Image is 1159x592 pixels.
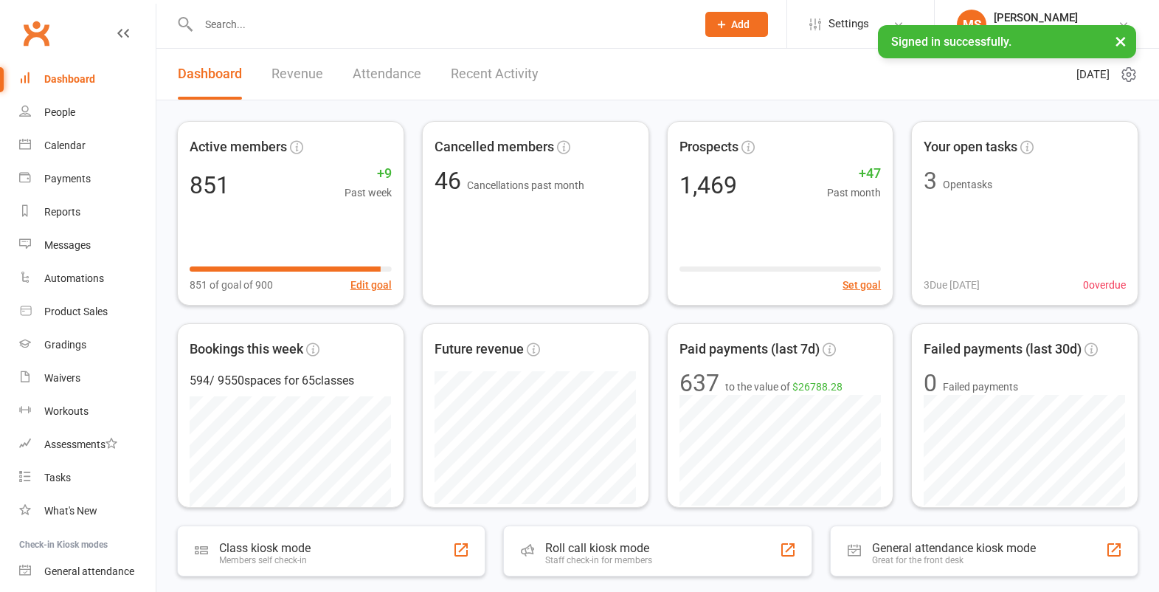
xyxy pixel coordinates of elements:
div: Class kiosk mode [219,541,311,555]
span: Open tasks [943,179,992,190]
div: Messages [44,239,91,251]
button: Add [705,12,768,37]
a: Product Sales [19,295,156,328]
span: +47 [827,163,881,185]
a: Gradings [19,328,156,362]
span: Failed payments (last 30d) [924,339,1082,360]
button: Set goal [843,277,881,293]
span: Failed payments [943,379,1018,395]
span: Future revenue [435,339,524,360]
span: 3 Due [DATE] [924,277,980,293]
span: Your open tasks [924,137,1017,158]
a: Automations [19,262,156,295]
div: People [44,106,75,118]
a: Workouts [19,395,156,428]
span: Paid payments (last 7d) [679,339,820,360]
div: 1,469 [679,173,737,197]
div: Assessments [44,438,117,450]
span: [DATE] [1076,66,1110,83]
div: Product Sales [44,306,108,317]
div: Waivers [44,372,80,384]
div: Tasks [44,472,71,483]
a: General attendance kiosk mode [19,555,156,588]
span: Active members [190,137,287,158]
div: 0 [924,371,937,395]
span: Cancelled members [435,137,554,158]
a: Waivers [19,362,156,395]
span: $26788.28 [792,381,843,393]
a: People [19,96,156,129]
div: MS [957,10,986,39]
a: Assessments [19,428,156,461]
a: Calendar [19,129,156,162]
span: Prospects [679,137,738,158]
div: Calendar [44,140,86,151]
div: 3 [924,169,937,193]
span: 46 [435,167,467,195]
a: Payments [19,162,156,196]
div: Automations [44,272,104,284]
div: [PERSON_NAME] [994,11,1118,24]
div: Gradings [44,339,86,351]
div: Dashboard [44,73,95,85]
a: Clubworx [18,15,55,52]
div: General attendance [44,565,134,577]
span: Past month [827,185,881,201]
div: Staff check-in for members [545,555,652,565]
input: Search... [194,14,686,35]
span: Cancellations past month [467,179,584,191]
div: What's New [44,505,97,517]
a: Tasks [19,461,156,495]
a: Messages [19,229,156,262]
span: to the value of [725,379,843,395]
div: 594 / 9550 spaces for 65 classes [190,371,392,390]
div: General attendance kiosk mode [872,541,1036,555]
a: Reports [19,196,156,229]
div: Payments [44,173,91,185]
span: Add [731,18,750,30]
div: Roll call kiosk mode [545,541,652,555]
a: What's New [19,495,156,528]
div: Bujutsu Martial Arts Centre [994,24,1118,38]
span: Settings [828,7,869,41]
span: Signed in successfully. [891,35,1011,49]
button: Edit goal [350,277,392,293]
a: Recent Activity [451,49,539,100]
a: Dashboard [19,63,156,96]
a: Revenue [271,49,323,100]
div: Reports [44,206,80,218]
button: × [1107,25,1134,57]
span: Past week [345,185,392,201]
div: 851 [190,173,229,197]
a: Attendance [353,49,421,100]
span: +9 [345,163,392,185]
span: Bookings this week [190,339,303,360]
div: Great for the front desk [872,555,1036,565]
div: Workouts [44,405,89,417]
span: 0 overdue [1083,277,1126,293]
div: Members self check-in [219,555,311,565]
a: Dashboard [178,49,242,100]
span: 851 of goal of 900 [190,277,273,293]
div: 637 [679,371,719,395]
